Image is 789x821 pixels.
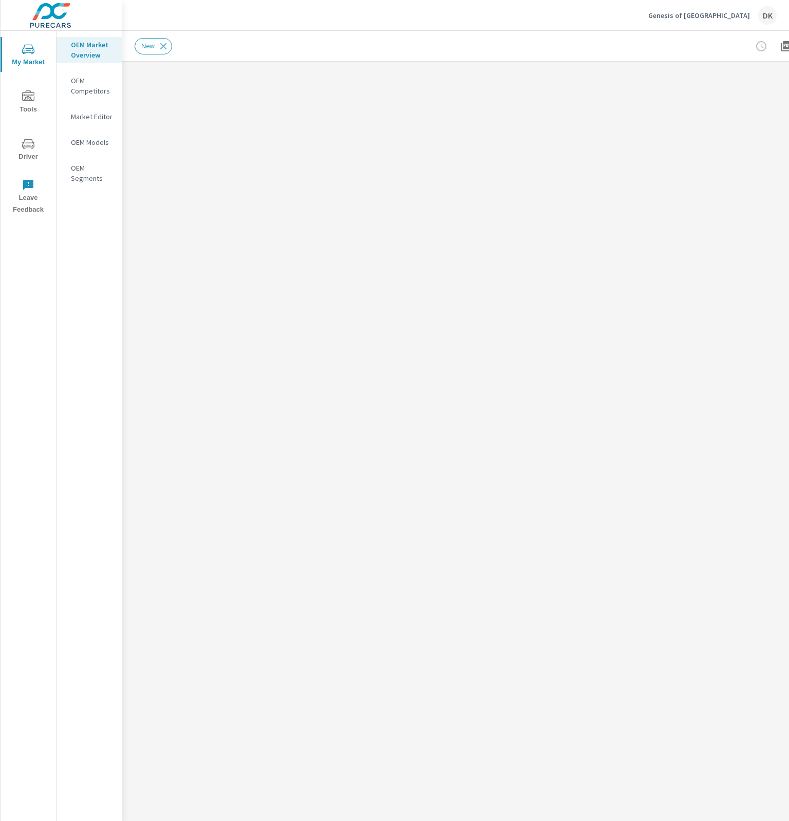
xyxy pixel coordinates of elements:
[519,598,570,610] p: Last 6 months
[71,40,114,60] p: OEM Market Overview
[474,580,490,596] a: See more details in report
[4,90,53,116] span: Tools
[57,109,122,124] div: Market Editor
[139,598,190,610] p: Last 6 months
[457,582,469,594] span: Market Rank shows you how you rank, in terms of sales, to other dealerships in your market. “Mark...
[57,73,122,99] div: OEM Competitors
[57,135,122,150] div: OEM Models
[4,138,53,163] span: Driver
[4,43,53,68] span: My Market
[135,42,161,50] span: New
[648,11,750,20] p: Genesis of [GEOGRAPHIC_DATA]
[57,37,122,63] div: OEM Market Overview
[1,31,56,220] div: nav menu
[71,76,114,96] p: OEM Competitors
[71,137,114,147] p: OEM Models
[519,586,571,597] h5: Top Models
[71,111,114,122] p: Market Editor
[437,580,453,596] button: Make Fullscreen
[71,163,114,183] p: OEM Segments
[139,81,196,91] h5: Market View
[4,179,53,216] span: Leave Feedback
[139,586,197,597] h5: Market Rank
[758,6,777,25] div: DK
[57,160,122,186] div: OEM Segments
[139,92,190,104] p: Last 6 months
[135,38,172,54] div: New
